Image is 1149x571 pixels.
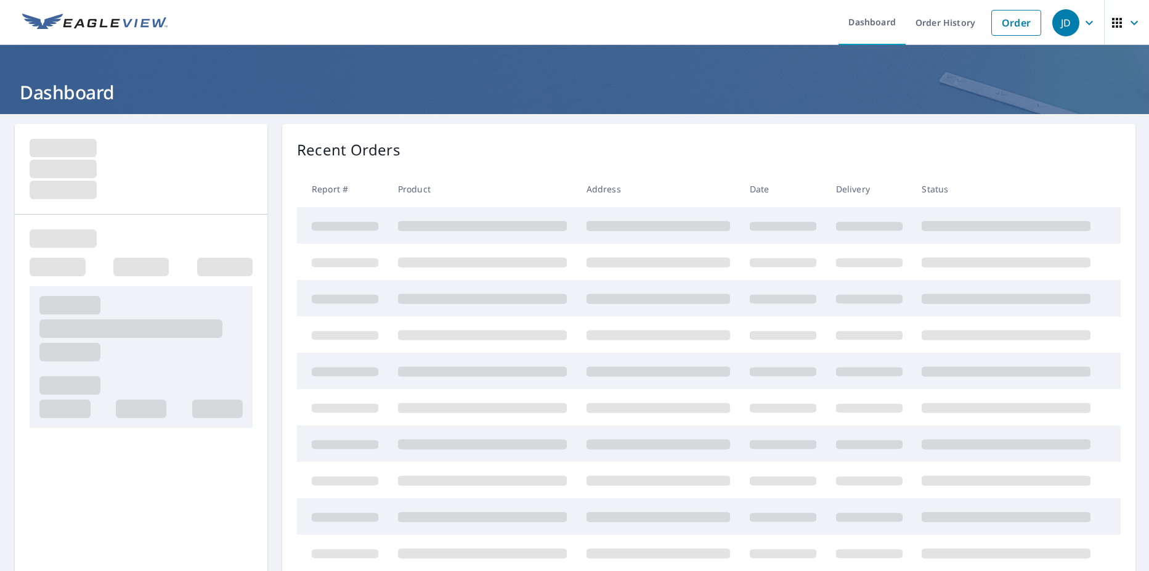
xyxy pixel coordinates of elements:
p: Recent Orders [297,139,400,161]
th: Product [388,171,577,207]
th: Status [912,171,1100,207]
img: EV Logo [22,14,168,32]
th: Delivery [826,171,912,207]
h1: Dashboard [15,80,1134,105]
th: Date [740,171,826,207]
th: Report # [297,171,388,207]
a: Order [991,10,1041,36]
div: JD [1052,9,1079,36]
th: Address [577,171,740,207]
